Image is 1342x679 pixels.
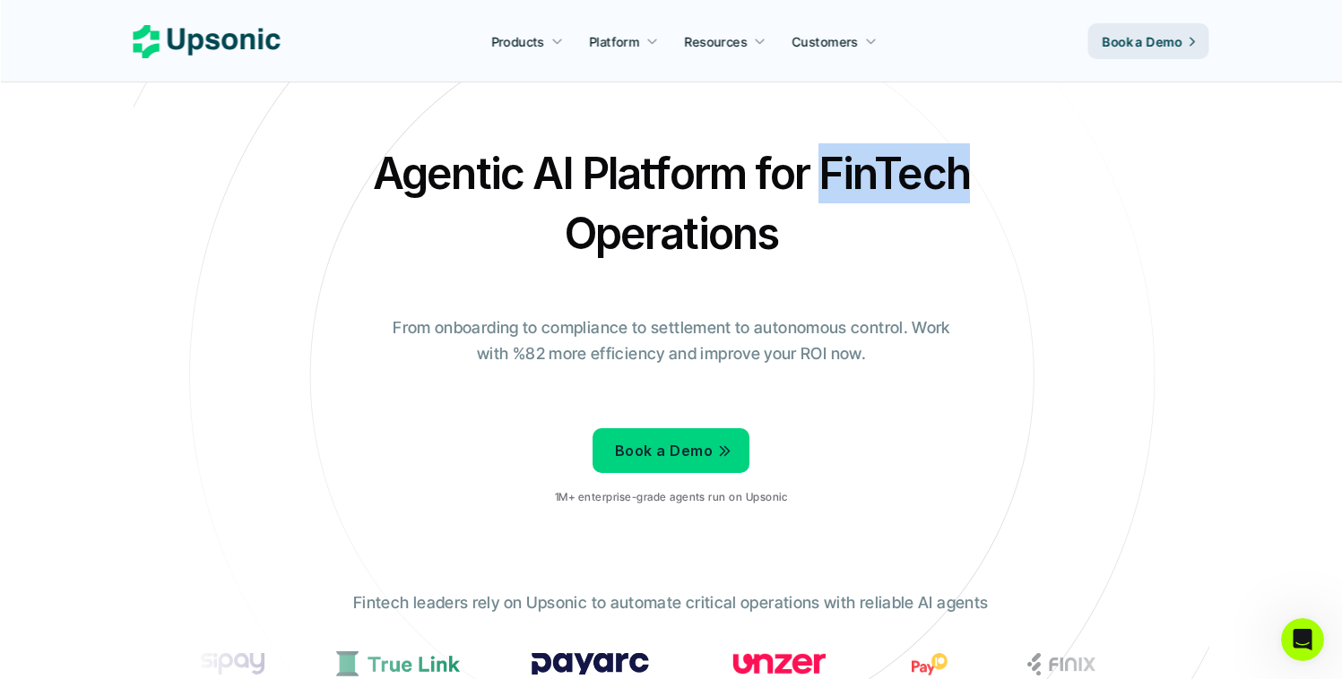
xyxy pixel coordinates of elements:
iframe: Intercom live chat [1281,618,1324,661]
p: From onboarding to compliance to settlement to autonomous control. Work with %82 more efficiency ... [380,315,963,367]
p: Book a Demo [615,438,713,464]
a: Book a Demo [1088,23,1209,59]
a: Products [481,25,574,57]
p: Customers [792,32,859,51]
p: Fintech leaders rely on Upsonic to automate critical operations with reliable AI agents [353,590,988,616]
p: Resources [685,32,748,51]
h2: Agentic AI Platform for FinTech Operations [358,143,985,263]
p: Platform [589,32,639,51]
a: Book a Demo [593,428,749,473]
p: Products [491,32,544,51]
p: 1M+ enterprise-grade agents run on Upsonic [555,491,787,503]
p: Book a Demo [1103,32,1182,51]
